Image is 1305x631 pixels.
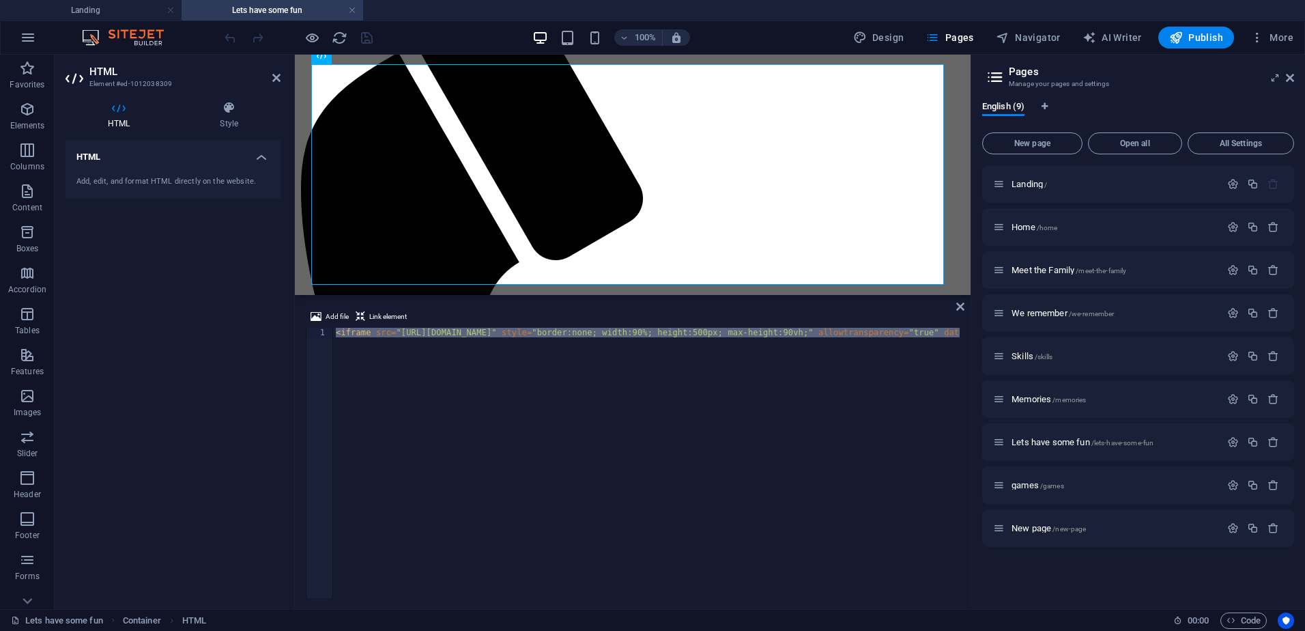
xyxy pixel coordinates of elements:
[1227,522,1239,534] div: Settings
[14,489,41,500] p: Header
[14,407,42,418] p: Images
[1052,396,1086,404] span: /memories
[1007,223,1220,232] div: Home/home
[1227,307,1239,319] div: Settings
[177,101,281,130] h4: Style
[1082,31,1142,44] span: AI Writer
[1247,436,1259,448] div: Duplicate
[123,613,161,629] span: Click to select. Double-click to edit
[89,78,253,90] h3: Element #ed-1012038309
[1158,27,1234,48] button: Publish
[1007,309,1220,318] div: We remember/we-remember
[1076,267,1126,275] span: /meet-the-family
[1267,522,1279,534] div: Remove
[1173,613,1209,629] h6: Session time
[1007,395,1220,404] div: Memories/memories
[1040,482,1064,490] span: /games
[635,29,657,46] h6: 100%
[982,132,1082,154] button: New page
[123,613,206,629] nav: breadcrumb
[1247,522,1259,534] div: Duplicate
[89,66,281,78] h2: HTML
[1278,613,1294,629] button: Usercentrics
[848,27,910,48] button: Design
[1007,352,1220,361] div: Skills/skills
[1012,437,1153,447] span: Lets have some fun
[1220,613,1267,629] button: Code
[1035,353,1052,361] span: /skills
[982,98,1024,117] span: English (9)
[853,31,904,44] span: Design
[309,309,351,325] button: Add file
[1088,132,1182,154] button: Open all
[1012,265,1126,275] span: Click to open page
[996,31,1061,44] span: Navigator
[12,202,42,213] p: Content
[182,3,363,18] h4: Lets have some fun
[1247,264,1259,276] div: Duplicate
[1012,308,1114,318] span: We remember
[848,27,910,48] div: Design (Ctrl+Alt+Y)
[990,27,1066,48] button: Navigator
[15,325,40,336] p: Tables
[1245,27,1299,48] button: More
[1012,179,1047,189] span: Click to open page
[670,31,683,44] i: On resize automatically adjust zoom level to fit chosen device.
[1227,393,1239,405] div: Settings
[17,448,38,459] p: Slider
[1069,310,1115,318] span: /we-remember
[369,309,407,325] span: Link element
[1197,615,1199,626] span: :
[11,613,103,629] a: Click to cancel selection. Double-click to open Pages
[1037,224,1058,232] span: /home
[326,309,349,325] span: Add file
[1012,351,1052,361] span: Click to open page
[1267,221,1279,233] div: Remove
[182,613,206,629] span: Click to select. Double-click to edit
[354,309,409,325] button: Link element
[1267,393,1279,405] div: Remove
[66,141,281,165] h4: HTML
[1009,66,1294,78] h2: Pages
[306,328,334,337] div: 1
[8,284,46,295] p: Accordion
[1247,221,1259,233] div: Duplicate
[1227,221,1239,233] div: Settings
[1247,178,1259,190] div: Duplicate
[1267,264,1279,276] div: Remove
[1267,307,1279,319] div: Remove
[1188,613,1209,629] span: 00 00
[1247,307,1259,319] div: Duplicate
[1227,613,1261,629] span: Code
[1094,139,1176,148] span: Open all
[920,27,979,48] button: Pages
[1267,479,1279,491] div: Remove
[1091,439,1154,447] span: /lets-have-some-fun
[15,571,40,582] p: Forms
[66,101,177,130] h4: HTML
[16,243,39,254] p: Boxes
[1012,222,1057,232] span: Click to open page
[1009,78,1267,90] h3: Manage your pages and settings
[1247,393,1259,405] div: Duplicate
[1250,31,1293,44] span: More
[331,29,347,46] button: reload
[304,29,320,46] button: Click here to leave preview mode and continue editing
[1007,524,1220,533] div: New page/new-page
[926,31,973,44] span: Pages
[1012,480,1064,490] span: Click to open page
[1012,523,1086,533] span: Click to open page
[11,366,44,377] p: Features
[10,120,45,131] p: Elements
[982,101,1294,127] div: Language Tabs
[1227,264,1239,276] div: Settings
[1247,350,1259,362] div: Duplicate
[1007,266,1220,275] div: Meet the Family/meet-the-family
[332,30,347,46] i: Reload page
[1077,27,1147,48] button: AI Writer
[1044,181,1047,188] span: /
[1007,438,1220,447] div: Lets have some fun/lets-have-some-fun
[614,29,663,46] button: 100%
[1227,436,1239,448] div: Settings
[1227,350,1239,362] div: Settings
